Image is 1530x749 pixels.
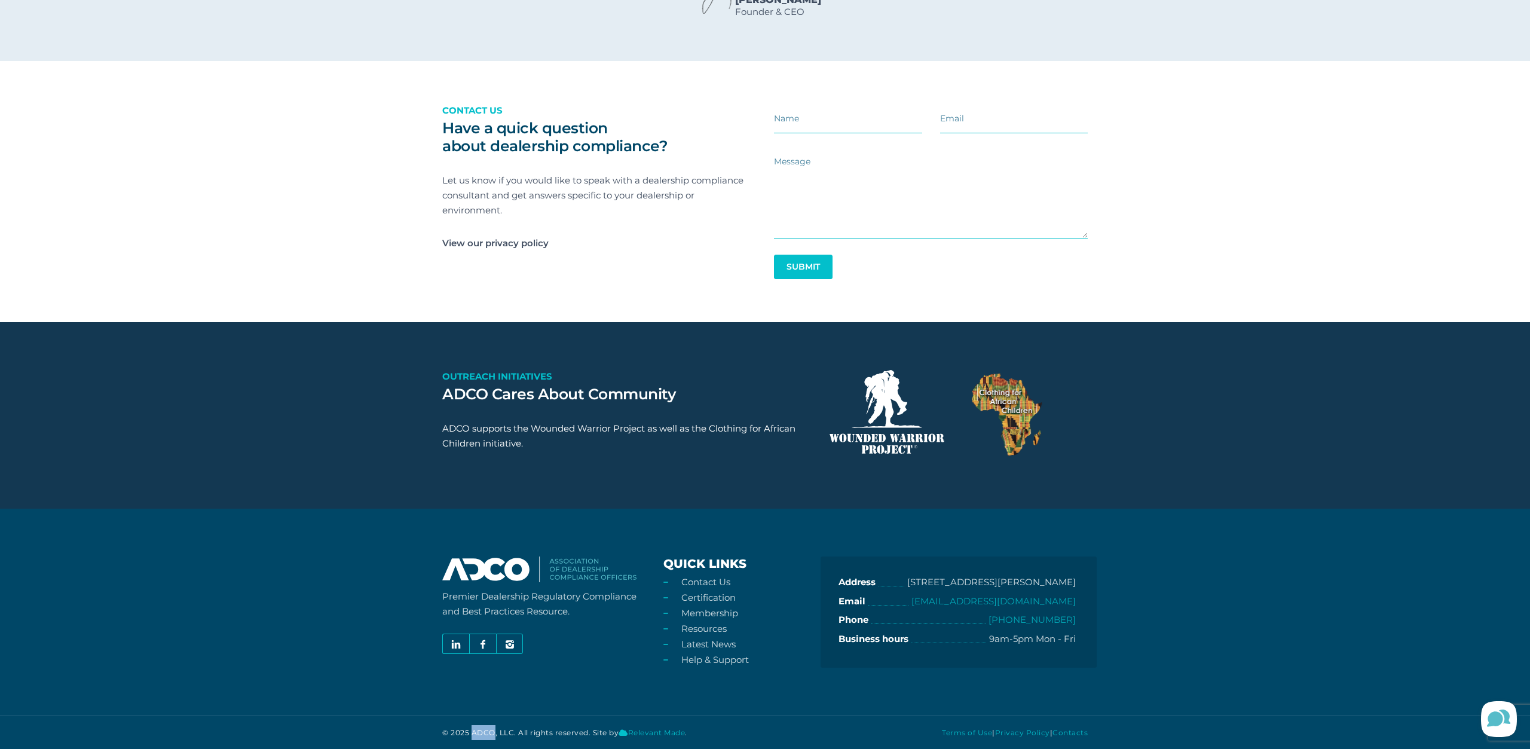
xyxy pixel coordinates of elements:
[442,385,812,403] h2: ADCO Cares About Community
[774,255,833,279] button: Submit
[830,370,945,454] img: Wounded Warrior Project logo
[663,557,812,571] h3: Quick Links
[907,574,1076,591] p: [STREET_ADDRESS][PERSON_NAME]
[942,725,1088,740] span: | |
[989,614,1076,625] a: [PHONE_NUMBER]
[940,104,1088,133] input: Email
[442,557,637,582] img: association-of-dealership-compliance-officers-logo2023.svg
[681,576,730,588] a: Contact Us
[968,370,1046,460] img: Clothing for African Children logo
[839,574,876,591] b: Address
[442,421,812,451] p: ADCO supports the Wounded Warrior Project as well as the Clothing for African Children initiative.
[735,7,821,16] span: Founder & CEO
[681,592,736,603] a: Certification
[995,728,1050,737] a: Privacy Policy
[442,173,756,218] p: Let us know if you would like to speak with a dealership compliance consultant and get answers sp...
[681,607,738,619] a: Membership
[681,654,749,665] a: Help & Support
[1052,728,1088,737] a: Contacts
[942,728,992,737] a: Terms of Use
[442,369,812,384] p: Outreach Initiatives
[442,589,645,619] p: Premier Dealership Regulatory Compliance and Best Practices Resource.
[681,638,736,650] a: Latest News
[442,119,756,155] h2: Have a quick question about dealership compliance?
[1470,689,1530,749] iframe: Lucky Orange Messenger
[619,728,685,737] a: Relevant Made
[442,728,687,737] span: © 2025 ADCO, LLC. All rights reserved. Site by .
[442,236,549,250] a: View our privacy policy
[839,594,865,610] b: Email
[839,631,908,647] b: Business hours
[911,595,1076,607] a: [EMAIL_ADDRESS][DOMAIN_NAME]
[681,623,727,634] a: Resources
[442,103,756,118] p: Contact us
[989,631,1076,647] p: 9am-5pm Mon - Fri
[774,104,922,133] input: Name
[839,612,868,628] b: Phone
